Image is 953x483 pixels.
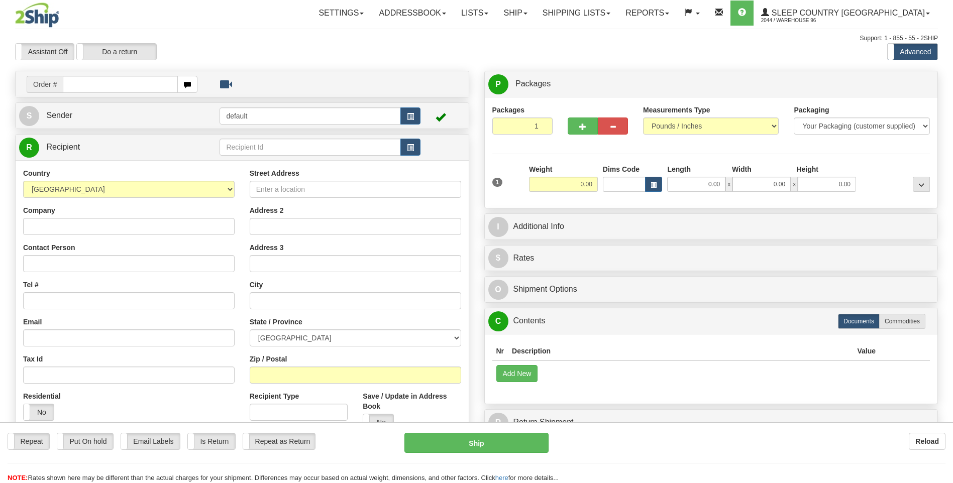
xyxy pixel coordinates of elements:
[488,74,934,94] a: P Packages
[19,138,39,158] span: R
[754,1,937,26] a: Sleep Country [GEOGRAPHIC_DATA] 2044 / Warehouse 96
[250,168,299,178] label: Street Address
[188,433,235,449] label: Is Return
[915,437,939,445] b: Reload
[8,433,49,449] label: Repeat
[250,354,287,364] label: Zip / Postal
[488,74,508,94] span: P
[121,433,180,449] label: Email Labels
[769,9,925,17] span: Sleep Country [GEOGRAPHIC_DATA]
[529,164,552,174] label: Weight
[492,342,508,360] th: Nr
[454,1,496,26] a: Lists
[535,1,618,26] a: Shipping lists
[24,404,54,420] label: No
[311,1,371,26] a: Settings
[23,205,55,215] label: Company
[838,314,880,329] label: Documents
[371,1,454,26] a: Addressbook
[250,181,461,198] input: Enter a location
[488,216,934,237] a: IAdditional Info
[853,342,880,360] th: Value
[23,280,39,290] label: Tel #
[909,433,945,450] button: Reload
[19,106,39,126] span: S
[57,433,113,449] label: Put On hold
[23,317,42,327] label: Email
[404,433,548,453] button: Ship
[488,311,934,331] a: CContents
[23,354,43,364] label: Tax Id
[667,164,691,174] label: Length
[363,391,461,411] label: Save / Update in Address Book
[19,105,220,126] a: S Sender
[495,474,508,481] a: here
[220,139,400,156] input: Recipient Id
[492,105,525,115] label: Packages
[15,34,938,43] div: Support: 1 - 855 - 55 - 2SHIP
[913,177,930,192] div: ...
[725,177,732,192] span: x
[77,44,156,60] label: Do a return
[15,3,59,28] img: logo2044.jpg
[250,205,284,215] label: Address 2
[363,414,393,430] label: No
[27,76,63,93] span: Order #
[488,280,508,300] span: O
[488,248,934,269] a: $Rates
[243,433,315,449] label: Repeat as Return
[732,164,752,174] label: Width
[250,391,299,401] label: Recipient Type
[488,217,508,237] span: I
[603,164,640,174] label: Dims Code
[488,413,508,433] span: R
[23,243,75,253] label: Contact Person
[930,190,952,293] iframe: chat widget
[761,16,836,26] span: 2044 / Warehouse 96
[492,178,503,187] span: 1
[488,412,934,433] a: RReturn Shipment
[643,105,710,115] label: Measurements Type
[888,44,937,60] label: Advanced
[23,391,61,401] label: Residential
[19,137,197,158] a: R Recipient
[791,177,798,192] span: x
[488,279,934,300] a: OShipment Options
[879,314,925,329] label: Commodities
[794,105,829,115] label: Packaging
[515,79,551,88] span: Packages
[496,365,538,382] button: Add New
[46,111,72,119] span: Sender
[220,107,400,125] input: Sender Id
[250,317,302,327] label: State / Province
[618,1,677,26] a: Reports
[16,44,74,60] label: Assistant Off
[250,280,263,290] label: City
[23,168,50,178] label: Country
[8,474,28,481] span: NOTE:
[796,164,818,174] label: Height
[488,311,508,331] span: C
[46,143,80,151] span: Recipient
[488,248,508,268] span: $
[508,342,853,360] th: Description
[250,243,284,253] label: Address 3
[496,1,535,26] a: Ship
